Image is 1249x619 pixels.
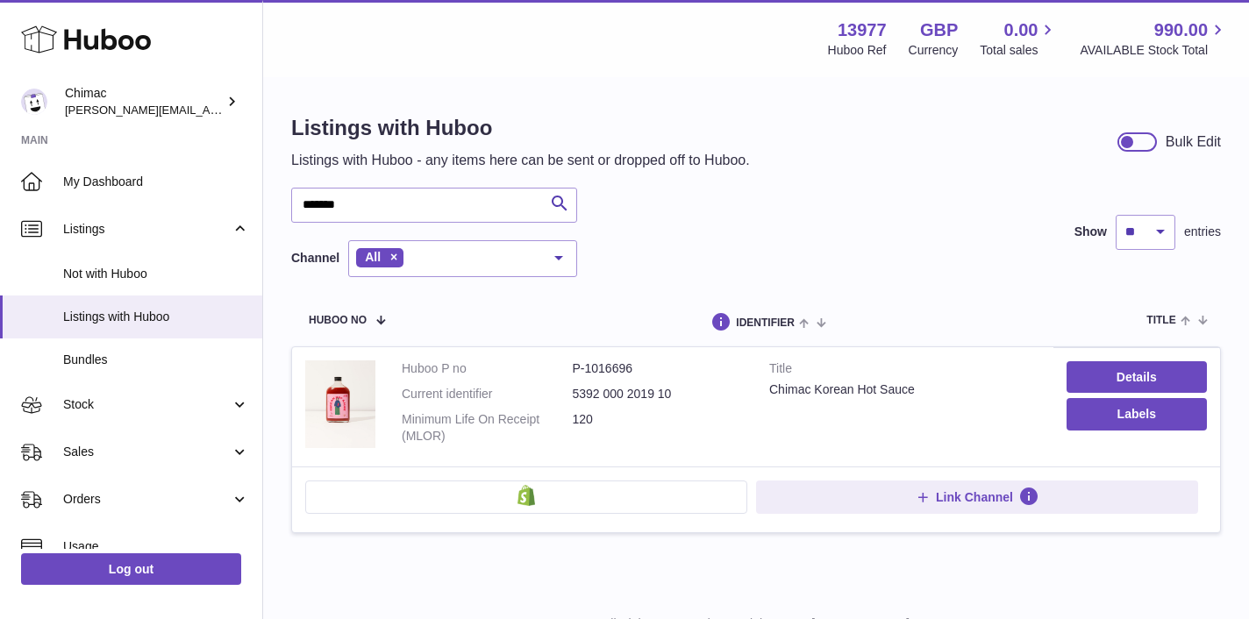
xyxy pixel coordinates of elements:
span: title [1146,315,1175,326]
div: Chimac [65,85,223,118]
label: Channel [291,250,339,267]
button: Labels [1067,398,1207,430]
strong: 13977 [838,18,887,42]
dd: P-1016696 [573,360,744,377]
dt: Current identifier [402,386,573,402]
a: Log out [21,553,241,585]
div: Huboo Ref [828,42,887,59]
span: Huboo no [309,315,367,326]
span: Bundles [63,352,249,368]
div: Currency [909,42,959,59]
dd: 5392 000 2019 10 [573,386,744,402]
span: Sales [63,444,231,460]
label: Show [1074,224,1107,240]
span: Listings with Huboo [63,309,249,325]
a: 990.00 AVAILABLE Stock Total [1080,18,1228,59]
span: Not with Huboo [63,266,249,282]
dt: Minimum Life On Receipt (MLOR) [402,411,573,445]
span: Stock [63,396,231,413]
span: My Dashboard [63,174,249,190]
span: Listings [63,221,231,238]
a: Details [1067,361,1207,393]
span: AVAILABLE Stock Total [1080,42,1228,59]
div: Chimac Korean Hot Sauce [769,381,1040,398]
img: ellen@chimac.ie [21,89,47,115]
span: Orders [63,491,231,508]
h1: Listings with Huboo [291,114,750,142]
a: 0.00 Total sales [980,18,1058,59]
p: Listings with Huboo - any items here can be sent or dropped off to Huboo. [291,151,750,170]
span: entries [1184,224,1221,240]
span: 0.00 [1004,18,1038,42]
span: identifier [736,317,795,329]
strong: Title [769,360,1040,381]
button: Link Channel [756,480,1198,514]
dd: 120 [573,411,744,445]
span: [PERSON_NAME][EMAIL_ADDRESS][DOMAIN_NAME] [65,103,352,117]
img: shopify-small.png [517,485,536,506]
span: All [365,250,381,264]
span: Usage [63,538,249,555]
strong: GBP [920,18,958,42]
span: Total sales [980,42,1058,59]
dt: Huboo P no [402,360,573,377]
div: Bulk Edit [1166,132,1221,152]
span: 990.00 [1154,18,1208,42]
span: Link Channel [936,489,1013,505]
img: Chimac Korean Hot Sauce [305,360,375,448]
